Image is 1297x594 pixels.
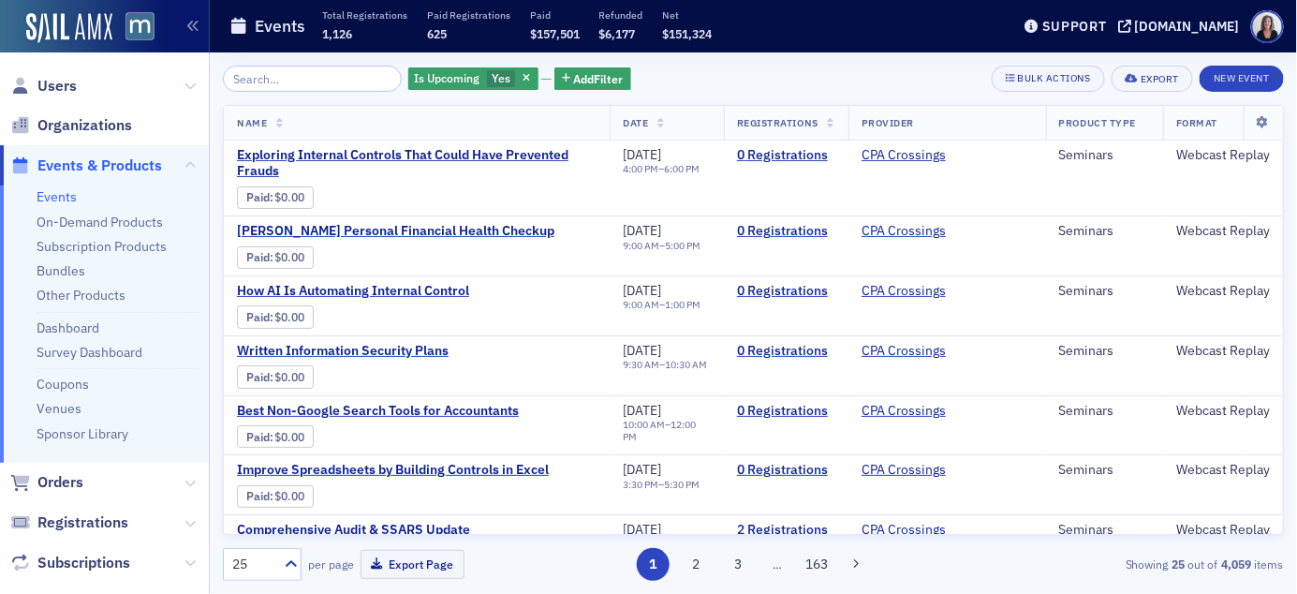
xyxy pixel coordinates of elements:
[246,250,270,264] a: Paid
[246,250,275,264] span: :
[1176,343,1270,360] div: Webcast Replay
[237,223,554,240] span: Walter Haig's Personal Financial Health Checkup
[680,548,713,581] button: 2
[1176,223,1270,240] div: Webcast Replay
[623,419,711,443] div: –
[737,147,835,164] a: 0 Registrations
[492,70,510,85] span: Yes
[37,188,77,205] a: Events
[237,425,314,448] div: Paid: 0 - $0
[1141,74,1179,84] div: Export
[862,283,946,300] a: CPA Crossings
[246,489,270,503] a: Paid
[664,478,700,491] time: 5:30 PM
[1118,20,1246,33] button: [DOMAIN_NAME]
[237,522,552,539] a: Comprehensive Audit & SSARS Update
[37,472,83,493] span: Orders
[37,319,99,336] a: Dashboard
[232,555,273,574] div: 25
[862,462,946,479] a: CPA Crossings
[1176,522,1270,539] div: Webcast Replay
[237,403,552,420] span: Best Non-Google Search Tools for Accountants
[623,461,661,478] span: [DATE]
[37,400,81,417] a: Venues
[663,8,713,22] p: Net
[427,26,447,41] span: 625
[665,358,707,371] time: 10:30 AM
[664,162,700,175] time: 6:00 PM
[246,370,270,384] a: Paid
[275,310,305,324] span: $0.00
[237,223,554,240] a: [PERSON_NAME] Personal Financial Health Checkup
[1176,116,1217,129] span: Format
[623,478,658,491] time: 3:30 PM
[722,548,755,581] button: 3
[623,418,665,431] time: 10:00 AM
[1059,522,1150,539] div: Seminars
[737,403,835,420] a: 0 Registrations
[599,26,636,41] span: $6,177
[10,76,77,97] a: Users
[112,12,155,44] a: View Homepage
[530,26,580,41] span: $157,501
[623,240,700,252] div: –
[1059,223,1150,240] div: Seminars
[37,156,162,176] span: Events & Products
[737,283,835,300] a: 0 Registrations
[1059,283,1150,300] div: Seminars
[623,116,648,129] span: Date
[1018,73,1091,83] div: Bulk Actions
[1059,343,1150,360] div: Seminars
[623,418,696,443] time: 12:00 PM
[599,8,643,22] p: Refunded
[37,553,130,573] span: Subscriptions
[361,550,464,579] button: Export Page
[862,462,980,479] span: CPA Crossings
[862,223,980,240] span: CPA Crossings
[308,556,354,572] label: per page
[237,343,552,360] a: Written Information Security Plans
[637,548,670,581] button: 1
[1251,10,1284,43] span: Profile
[125,12,155,41] img: SailAMX
[623,162,658,175] time: 4:00 PM
[623,342,661,359] span: [DATE]
[37,344,142,361] a: Survey Dashboard
[623,402,661,419] span: [DATE]
[1176,462,1270,479] div: Webcast Replay
[1218,556,1255,572] strong: 4,059
[26,13,112,43] img: SailAMX
[623,299,700,311] div: –
[663,26,713,41] span: $151,324
[408,67,538,91] div: Yes
[665,298,700,311] time: 1:00 PM
[765,556,791,572] span: …
[246,370,275,384] span: :
[37,425,128,442] a: Sponsor Library
[37,115,132,136] span: Organizations
[275,489,305,503] span: $0.00
[737,343,835,360] a: 0 Registrations
[554,67,631,91] button: AddFilter
[10,553,130,573] a: Subscriptions
[246,310,270,324] a: Paid
[1176,147,1270,164] div: Webcast Replay
[623,298,659,311] time: 9:00 AM
[862,403,946,420] a: CPA Crossings
[237,365,314,388] div: Paid: 0 - $0
[37,512,128,533] span: Registrations
[1135,18,1240,35] div: [DOMAIN_NAME]
[737,522,835,539] a: 2 Registrations
[1059,462,1150,479] div: Seminars
[246,430,270,444] a: Paid
[1059,403,1150,420] div: Seminars
[862,147,980,164] span: CPA Crossings
[237,485,314,508] div: Paid: 0 - $0
[943,556,1284,572] div: Showing out of items
[237,186,314,209] div: Paid: 0 - $0
[246,190,275,204] span: :
[862,403,980,420] span: CPA Crossings
[237,305,314,328] div: Paid: 0 - $0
